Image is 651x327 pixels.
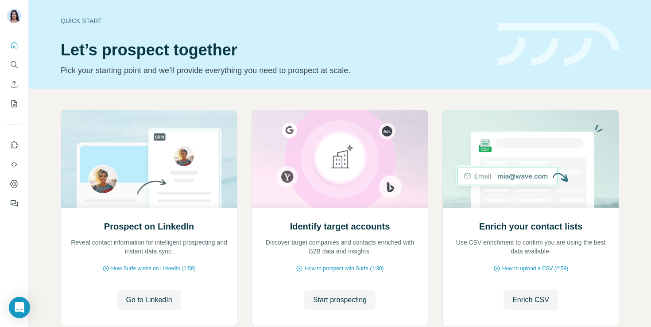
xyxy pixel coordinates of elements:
span: How Surfe works on LinkedIn (1:58) [111,265,196,272]
span: How to prospect with Surfe (1:30) [305,265,384,272]
img: Avatar [7,9,21,23]
button: Search [7,57,21,73]
p: Discover target companies and contacts enriched with B2B data and insights. [261,238,419,256]
button: Start prospecting [304,290,376,310]
button: Dashboard [7,176,21,192]
span: Go to LinkedIn [126,295,172,305]
button: Enrich CSV [7,76,21,92]
span: Start prospecting [313,295,367,305]
p: Use CSV enrichment to confirm you are using the best data available. [452,238,610,256]
img: Enrich your contact lists [442,110,619,208]
h2: Prospect on LinkedIn [104,220,194,233]
button: My lists [7,96,21,112]
img: banner [498,23,619,66]
button: Use Surfe API [7,156,21,172]
h1: Let’s prospect together [61,41,488,59]
p: Reveal contact information for intelligent prospecting and instant data sync. [70,238,228,256]
img: Identify target accounts [252,110,428,208]
p: Pick your starting point and we’ll provide everything you need to prospect at scale. [61,64,488,77]
h2: Identify target accounts [290,220,390,233]
button: Use Surfe on LinkedIn [7,137,21,153]
button: Quick start [7,37,21,53]
div: Open Intercom Messenger [9,297,30,318]
button: Go to LinkedIn [117,290,181,310]
button: Enrich CSV [504,290,558,310]
span: How to upload a CSV (2:59) [502,265,568,272]
button: Feedback [7,195,21,211]
div: Quick start [61,16,488,25]
img: Prospect on LinkedIn [61,110,237,208]
h2: Enrich your contact lists [479,220,582,233]
span: Enrich CSV [512,295,549,305]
